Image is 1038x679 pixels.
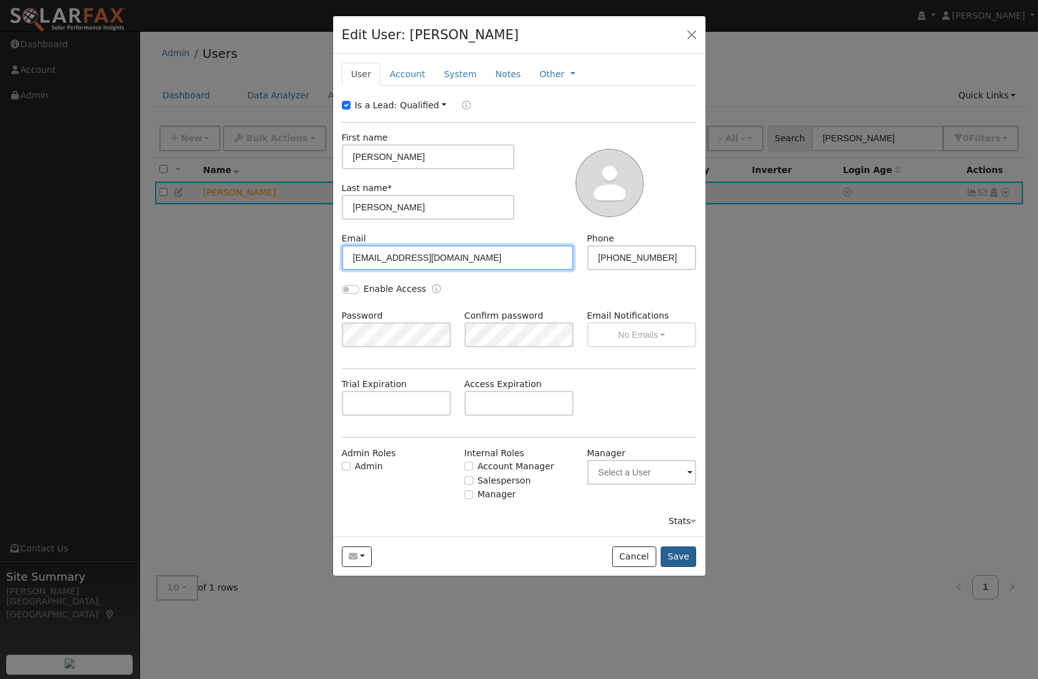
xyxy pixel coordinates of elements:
[661,546,697,568] button: Save
[612,546,656,568] button: Cancel
[342,101,351,110] input: Is a Lead:
[355,460,383,473] label: Admin
[342,447,396,460] label: Admin Roles
[387,183,392,193] span: Required
[465,476,473,485] input: Salesperson
[453,99,471,113] a: Lead
[587,309,697,322] label: Email Notifications
[539,68,564,81] a: Other
[478,460,554,473] label: Account Manager
[380,63,435,86] a: Account
[465,490,473,499] input: Manager
[587,460,697,485] input: Select a User
[342,182,392,195] label: Last name
[342,546,372,568] button: napawood@gmail.com
[587,447,626,460] label: Manager
[465,447,524,460] label: Internal Roles
[435,63,486,86] a: System
[342,63,380,86] a: User
[478,488,516,501] label: Manager
[342,378,407,391] label: Trial Expiration
[465,309,544,322] label: Confirm password
[465,378,542,391] label: Access Expiration
[355,99,397,112] label: Is a Lead:
[465,462,473,471] input: Account Manager
[486,63,530,86] a: Notes
[342,462,351,471] input: Admin
[400,100,446,110] a: Qualified
[668,515,696,528] div: Stats
[432,283,441,297] a: Enable Access
[342,232,366,245] label: Email
[364,283,427,296] label: Enable Access
[342,309,383,322] label: Password
[478,474,531,487] label: Salesperson
[587,232,615,245] label: Phone
[342,131,388,144] label: First name
[342,25,519,45] h4: Edit User: [PERSON_NAME]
